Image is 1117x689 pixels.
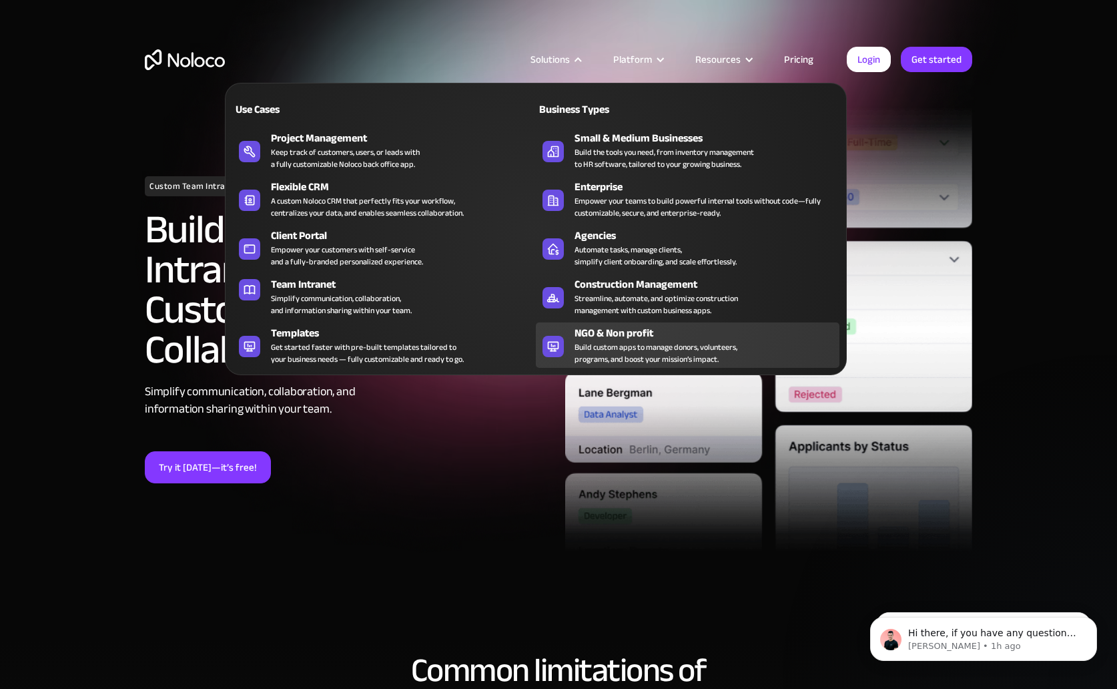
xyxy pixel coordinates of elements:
[695,51,741,68] div: Resources
[145,451,271,483] a: Try it [DATE]—it’s free!
[225,64,847,375] nav: Solutions
[536,128,839,173] a: Small & Medium BusinessesBuild the tools you need, from inventory managementto HR software, tailo...
[271,244,423,268] div: Empower your customers with self-service and a fully-branded personalized experience.
[575,179,845,195] div: Enterprise
[271,195,464,219] div: A custom Noloco CRM that perfectly fits your workflow, centralizes your data, and enables seamles...
[271,179,542,195] div: Flexible CRM
[145,383,552,418] div: Simplify communication, collaboration, and information sharing within your team.
[536,225,839,270] a: AgenciesAutomate tasks, manage clients,simplify client onboarding, and scale effortlessly.
[536,322,839,368] a: NGO & Non profitBuild custom apps to manage donors, volunteers,programs, and boost your mission’s...
[145,176,275,196] h1: Custom Team Intranet Builder
[575,244,737,268] div: Automate tasks, manage clients, simplify client onboarding, and scale effortlessly.
[232,128,536,173] a: Project ManagementKeep track of customers, users, or leads witha fully customizable Noloco back o...
[575,195,833,219] div: Empower your teams to build powerful internal tools without code—fully customizable, secure, and ...
[514,51,597,68] div: Solutions
[679,51,767,68] div: Resources
[271,276,542,292] div: Team Intranet
[613,51,652,68] div: Platform
[232,322,536,368] a: TemplatesGet started faster with pre-built templates tailored toyour business needs — fully custo...
[767,51,830,68] a: Pricing
[536,101,682,118] div: Business Types
[530,51,570,68] div: Solutions
[271,325,542,341] div: Templates
[271,228,542,244] div: Client Portal
[575,276,845,292] div: Construction Management
[575,341,737,365] div: Build custom apps to manage donors, volunteers, programs, and boost your mission’s impact.
[145,49,225,70] a: home
[232,93,536,124] a: Use Cases
[575,130,845,146] div: Small & Medium Businesses
[271,130,542,146] div: Project Management
[271,146,420,170] div: Keep track of customers, users, or leads with a fully customizable Noloco back office app.
[575,325,845,341] div: NGO & Non profit
[232,225,536,270] a: Client PortalEmpower your customers with self-serviceand a fully-branded personalized experience.
[575,228,845,244] div: Agencies
[536,93,839,124] a: Business Types
[536,176,839,222] a: EnterpriseEmpower your teams to build powerful internal tools without code—fully customizable, se...
[271,341,464,365] div: Get started faster with pre-built templates tailored to your business needs — fully customizable ...
[847,47,891,72] a: Login
[575,146,754,170] div: Build the tools you need, from inventory management to HR software, tailored to your growing busi...
[597,51,679,68] div: Platform
[575,292,738,316] div: Streamline, automate, and optimize construction management with custom business apps.
[271,292,412,316] div: Simplify communication, collaboration, and information sharing within your team.
[145,210,552,370] h2: Build a No-Code Team Intranet for Secure and Custom Internal Collaboration
[232,176,536,222] a: Flexible CRMA custom Noloco CRM that perfectly fits your workflow,centralizes your data, and enab...
[232,101,378,118] div: Use Cases
[901,47,972,72] a: Get started
[232,274,536,319] a: Team IntranetSimplify communication, collaboration,and information sharing within your team.
[536,274,839,319] a: Construction ManagementStreamline, automate, and optimize constructionmanagement with custom busi...
[850,589,1117,682] iframe: Intercom notifications message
